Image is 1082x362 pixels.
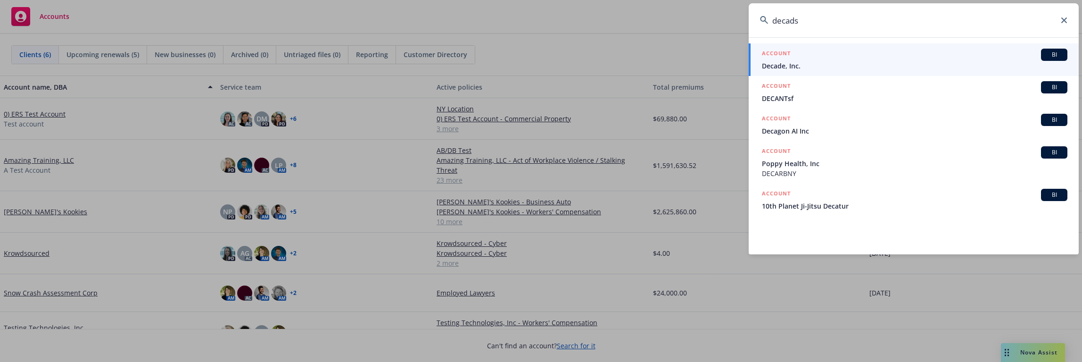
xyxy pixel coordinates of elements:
[1045,191,1064,199] span: BI
[762,81,791,93] h5: ACCOUNT
[762,201,1067,211] span: 10th Planet Ji-Jitsu Decatur
[749,184,1079,216] a: ACCOUNTBI10th Planet Ji-Jitsu Decatur
[749,76,1079,109] a: ACCOUNTBIDECANTsf
[749,43,1079,76] a: ACCOUNTBIDecade, Inc.
[762,114,791,125] h5: ACCOUNT
[762,93,1067,103] span: DECANTsf
[762,189,791,200] h5: ACCOUNT
[749,3,1079,37] input: Search...
[1045,51,1064,59] span: BI
[1045,148,1064,157] span: BI
[749,109,1079,141] a: ACCOUNTBIDecagon AI Inc
[762,159,1067,168] span: Poppy Health, Inc
[1045,116,1064,124] span: BI
[762,126,1067,136] span: Decagon AI Inc
[749,141,1079,184] a: ACCOUNTBIPoppy Health, IncDECARBNY
[762,61,1067,71] span: Decade, Inc.
[1045,83,1064,92] span: BI
[762,49,791,60] h5: ACCOUNT
[762,168,1067,178] span: DECARBNY
[762,146,791,158] h5: ACCOUNT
